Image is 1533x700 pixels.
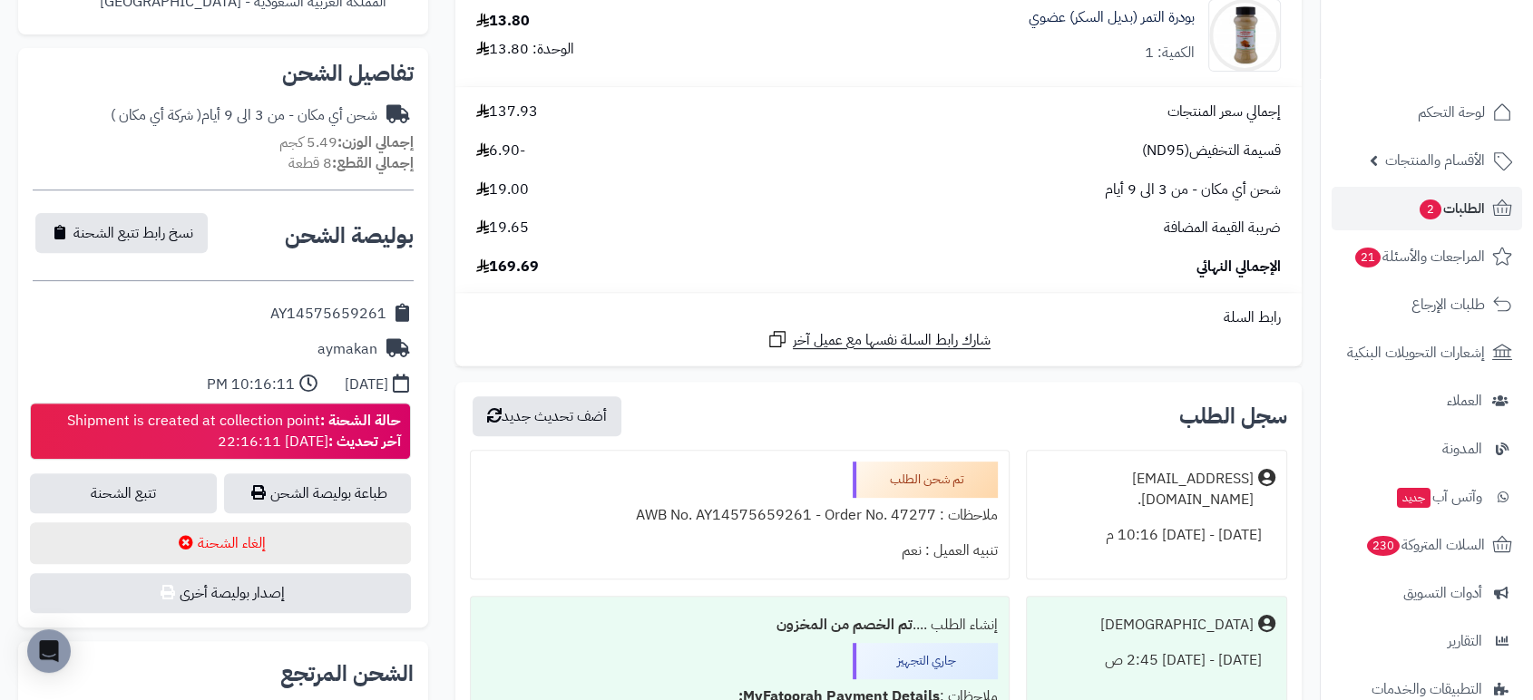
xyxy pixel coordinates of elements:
a: تتبع الشحنة [30,473,217,513]
span: 21 [1355,248,1382,268]
div: جاري التجهيز [853,643,998,679]
a: وآتس آبجديد [1332,475,1522,519]
button: إلغاء الشحنة [30,522,411,564]
span: نسخ رابط تتبع الشحنة [73,222,193,244]
div: تم شحن الطلب [853,462,998,498]
strong: إجمالي القطع: [332,152,414,174]
strong: آخر تحديث : [328,431,401,452]
span: طلبات الإرجاع [1411,292,1485,317]
div: AY14575659261 [270,304,386,325]
a: لوحة التحكم [1332,91,1522,134]
a: أدوات التسويق [1332,571,1522,615]
span: قسيمة التخفيض(ND95) [1142,141,1281,161]
span: الأقسام والمنتجات [1385,148,1485,173]
div: Open Intercom Messenger [27,629,71,673]
h2: بوليصة الشحن [285,225,414,247]
span: إشعارات التحويلات البنكية [1347,340,1485,365]
h2: الشحن المرتجع [280,663,414,685]
strong: حالة الشحنة : [320,410,401,432]
span: إجمالي سعر المنتجات [1167,102,1281,122]
span: 137.93 [476,102,538,122]
div: [DATE] - [DATE] 2:45 ص [1038,643,1275,678]
div: إنشاء الطلب .... [482,608,998,643]
a: إشعارات التحويلات البنكية [1332,331,1522,374]
div: [DATE] [345,374,388,395]
small: 8 قطعة [288,152,414,174]
div: رابط السلة [463,307,1294,328]
div: [DATE] - [DATE] 10:16 م [1038,518,1275,553]
div: الوحدة: 13.80 [476,39,574,60]
span: 19.00 [476,180,529,200]
span: ضريبة القيمة المضافة [1164,218,1281,238]
span: شارك رابط السلة نفسها مع عميل آخر [793,330,991,351]
div: [EMAIL_ADDRESS][DOMAIN_NAME]. [1038,469,1254,510]
span: لوحة التحكم [1418,100,1485,125]
span: العملاء [1447,388,1482,413]
h2: تفاصيل الشحن [33,63,414,84]
div: Shipment is created at collection point [DATE] 22:16:11 [67,411,401,452]
span: الطلبات [1418,196,1485,221]
h3: سجل الطلب [1179,405,1287,427]
button: نسخ رابط تتبع الشحنة [35,213,208,253]
span: السلات المتروكة [1365,532,1485,558]
span: الإجمالي النهائي [1196,257,1281,277]
a: طباعة بوليصة الشحن [224,473,411,513]
div: ملاحظات : AWB No. AY14575659261 - Order No. 47277 [482,498,998,533]
a: التقارير [1332,619,1522,663]
button: إصدار بوليصة أخرى [30,573,411,613]
div: الكمية: 1 [1145,43,1195,63]
div: 10:16:11 PM [207,374,295,395]
a: شارك رابط السلة نفسها مع عميل آخر [766,328,991,351]
div: شحن أي مكان - من 3 الى 9 أيام [111,105,377,126]
span: 19.65 [476,218,529,238]
div: تنبيه العميل : نعم [482,533,998,569]
a: المدونة [1332,427,1522,471]
button: أضف تحديث جديد [473,396,621,436]
div: aymakan [317,339,377,360]
a: المراجعات والأسئلة21 [1332,235,1522,278]
span: شحن أي مكان - من 3 الى 9 أيام [1105,180,1281,200]
img: logo-2.png [1410,40,1516,78]
a: العملاء [1332,379,1522,423]
span: -6.90 [476,141,525,161]
span: 169.69 [476,257,539,277]
span: المدونة [1442,436,1482,462]
span: التقارير [1448,628,1482,654]
span: وآتس آب [1395,484,1482,510]
a: بودرة التمر (بديل السكر) عضوي [1029,7,1195,28]
span: 230 [1366,536,1400,557]
a: السلات المتروكة230 [1332,523,1522,567]
span: المراجعات والأسئلة [1353,244,1485,269]
span: جديد [1397,488,1430,508]
span: أدوات التسويق [1403,580,1482,606]
div: [DEMOGRAPHIC_DATA] [1100,615,1254,636]
small: 5.49 كجم [279,131,414,153]
a: الطلبات2 [1332,187,1522,230]
b: تم الخصم من المخزون [776,614,913,636]
span: ( شركة أي مكان ) [111,104,201,126]
a: طلبات الإرجاع [1332,283,1522,326]
div: 13.80 [476,11,530,32]
span: 2 [1420,199,1442,220]
strong: إجمالي الوزن: [337,131,414,153]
